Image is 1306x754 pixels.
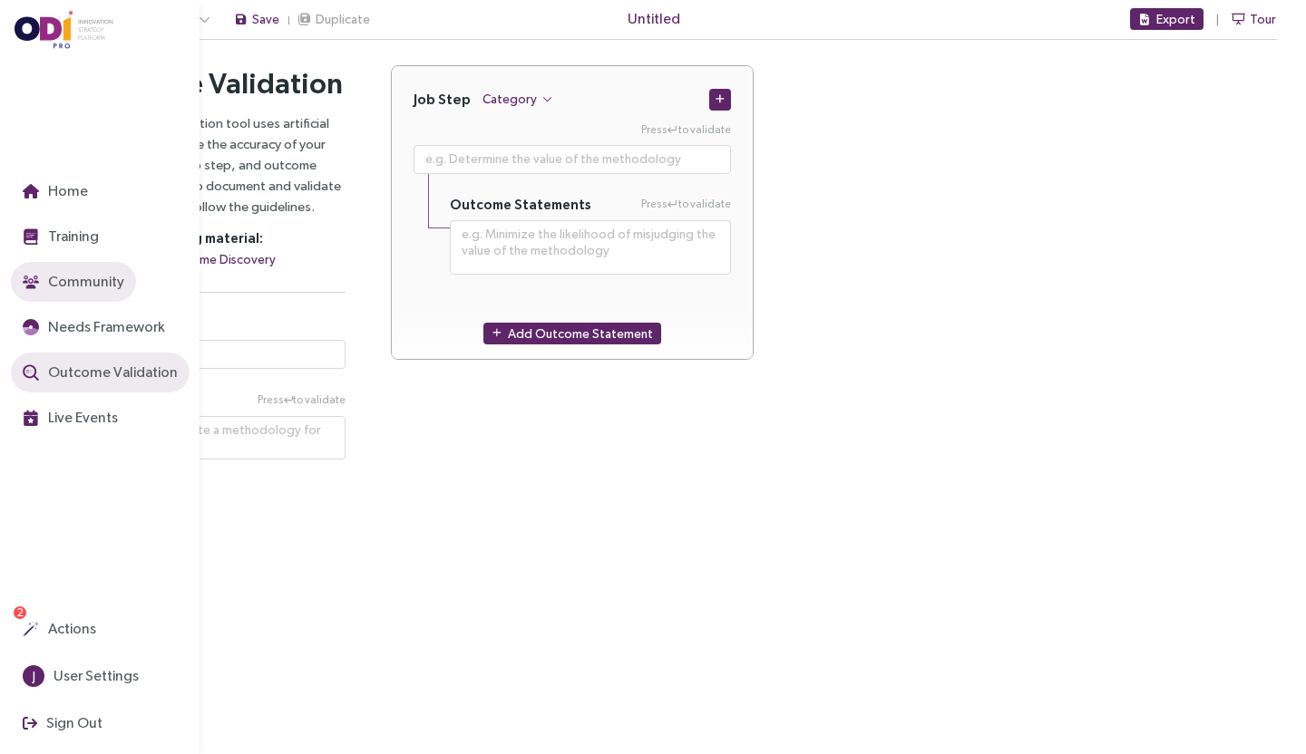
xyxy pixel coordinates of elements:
img: JTBD Needs Framework [23,319,39,335]
span: Live Events [44,406,118,429]
button: Outcome Validation [11,353,190,392]
button: Export [1130,8,1204,30]
span: 2 [17,606,24,619]
img: Training [23,228,39,245]
button: Actions [11,609,108,649]
h5: Job Executor [80,315,346,333]
button: JUser Settings [11,656,151,696]
span: User Settings [50,664,139,687]
textarea: Press Enter to validate [80,416,346,459]
button: Sign Out [11,703,114,743]
img: Outcome Validation [23,364,39,381]
span: J [33,665,35,687]
button: Save [233,8,280,30]
button: Live Events [11,398,130,438]
span: Press to validate [258,391,346,409]
span: Sign Out [43,711,102,734]
span: Actions [44,617,96,640]
h2: Outcome Validation [80,65,346,101]
span: Category [482,89,537,109]
button: Duplicate [297,8,371,30]
button: Tour [1231,8,1277,30]
button: Category [482,88,554,110]
button: Home [11,171,100,211]
input: e.g. Innovators [80,340,346,369]
img: Live Events [23,410,39,426]
p: The Outcome Validation tool uses artificial intelligence to gauge the accuracy of your job-to-be-... [80,112,346,217]
span: Needs Framework [44,315,165,338]
img: Actions [23,621,39,637]
span: Add Outcome Statement [508,324,653,343]
button: Community [11,262,136,302]
span: Community [44,270,124,293]
span: Home [44,179,88,202]
sup: 2 [14,606,26,619]
span: Outcome Validation [44,361,178,383]
span: Save [252,9,279,29]
span: Press to validate [641,196,731,213]
h4: Job Step [414,91,471,108]
h5: Outcome Statements [450,196,591,213]
textarea: Press Enter to validate [450,220,731,275]
span: Tour [1250,9,1276,29]
button: Add Outcome Statement [483,323,661,344]
span: Untitled [628,7,680,30]
button: Needs Framework [11,307,177,347]
textarea: Press Enter to validate [414,145,731,174]
button: Training [11,217,111,256]
span: Training [44,225,99,247]
img: ODIpro [15,11,114,49]
img: Community [23,274,39,290]
span: Export [1156,9,1195,29]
